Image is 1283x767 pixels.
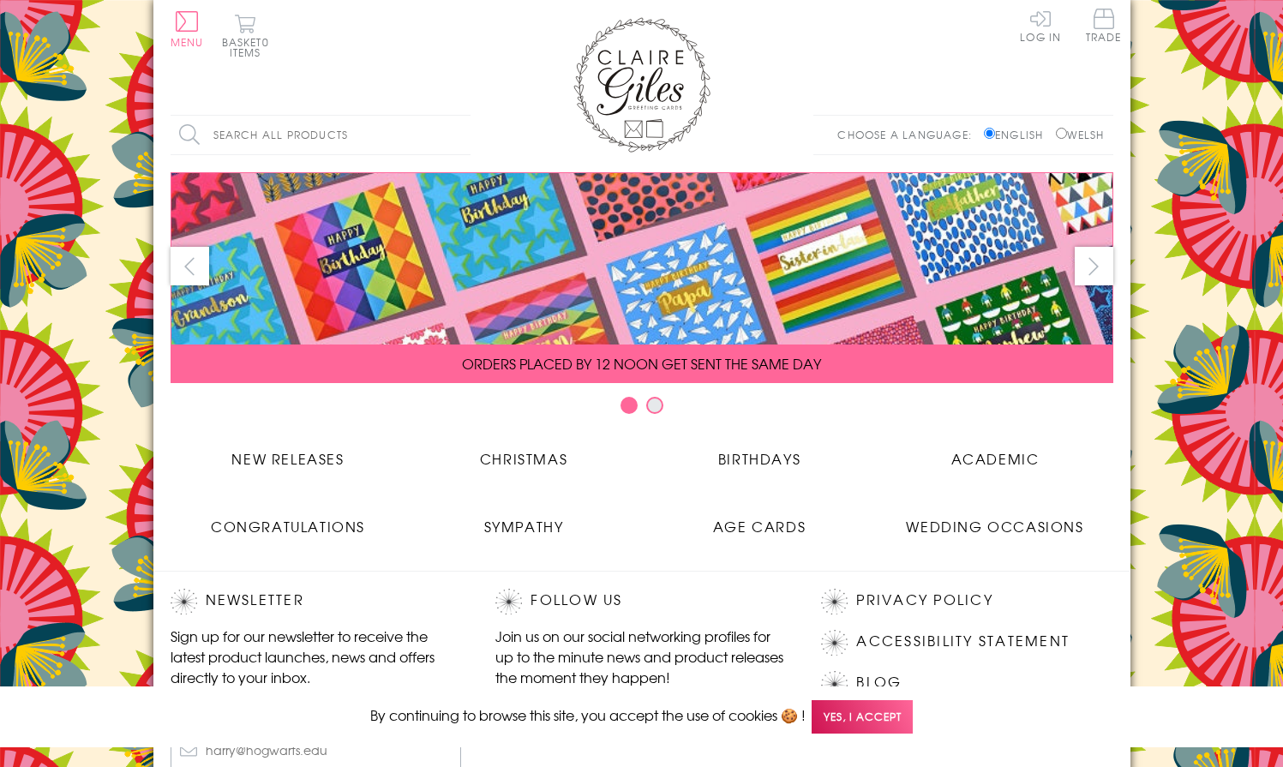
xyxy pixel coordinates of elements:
input: Welsh [1056,128,1067,139]
button: Menu [171,11,204,47]
input: English [984,128,995,139]
span: Academic [951,448,1040,469]
button: prev [171,247,209,285]
h2: Newsletter [171,589,462,614]
a: Congratulations [171,503,406,536]
span: Menu [171,34,204,50]
a: Blog [856,671,902,694]
a: New Releases [171,435,406,469]
a: Wedding Occasions [878,503,1113,536]
button: Carousel Page 2 [646,397,663,414]
button: Carousel Page 1 (Current Slide) [621,397,638,414]
a: Christmas [406,435,642,469]
a: Age Cards [642,503,878,536]
input: Search all products [171,116,471,154]
p: Choose a language: [837,127,980,142]
button: Basket0 items [222,14,269,57]
p: Join us on our social networking profiles for up to the minute news and product releases the mome... [495,626,787,687]
a: Academic [878,435,1113,469]
span: Sympathy [484,516,564,536]
p: Sign up for our newsletter to receive the latest product launches, news and offers directly to yo... [171,626,462,687]
label: Welsh [1056,127,1105,142]
a: Sympathy [406,503,642,536]
span: Congratulations [211,516,365,536]
img: Claire Giles Greetings Cards [573,17,710,153]
span: New Releases [231,448,344,469]
span: Christmas [480,448,567,469]
span: Wedding Occasions [906,516,1083,536]
label: English [984,127,1052,142]
span: Trade [1086,9,1122,42]
a: Birthdays [642,435,878,469]
h2: Follow Us [495,589,787,614]
a: Log In [1020,9,1061,42]
span: Birthdays [718,448,800,469]
div: Carousel Pagination [171,396,1113,422]
span: Yes, I accept [812,700,913,734]
input: Search [453,116,471,154]
a: Accessibility Statement [856,630,1070,653]
a: Trade [1086,9,1122,45]
button: next [1075,247,1113,285]
span: 0 items [230,34,269,60]
span: Age Cards [713,516,806,536]
a: Privacy Policy [856,589,992,612]
span: ORDERS PLACED BY 12 NOON GET SENT THE SAME DAY [462,353,821,374]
